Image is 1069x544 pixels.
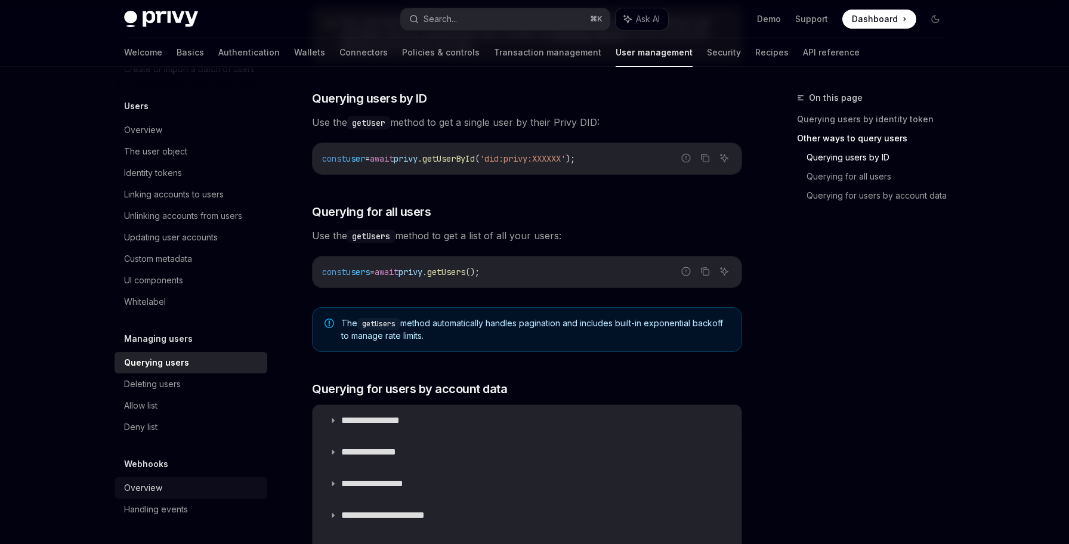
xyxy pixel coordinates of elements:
[115,270,267,291] a: UI components
[678,264,694,279] button: Report incorrect code
[115,141,267,162] a: The user object
[115,205,267,227] a: Unlinking accounts from users
[424,12,457,26] div: Search...
[370,267,375,277] span: =
[124,187,224,202] div: Linking accounts to users
[347,230,395,243] code: getUsers
[322,153,346,164] span: const
[427,267,465,277] span: getUsers
[124,356,189,370] div: Querying users
[312,381,507,397] span: Querying for users by account data
[678,150,694,166] button: Report incorrect code
[124,123,162,137] div: Overview
[124,99,149,113] h5: Users
[346,153,365,164] span: user
[115,477,267,499] a: Overview
[124,398,157,413] div: Allow list
[809,91,863,105] span: On this page
[480,153,566,164] span: 'did:privy:XXXXXX'
[755,38,789,67] a: Recipes
[401,8,610,30] button: Search...⌘K
[465,267,480,277] span: ();
[616,38,693,67] a: User management
[312,227,742,244] span: Use the method to get a list of all your users:
[926,10,945,29] button: Toggle dark mode
[115,291,267,313] a: Whitelabel
[346,267,370,277] span: users
[115,184,267,205] a: Linking accounts to users
[115,395,267,416] a: Allow list
[422,153,475,164] span: getUserById
[124,252,192,266] div: Custom metadata
[325,319,334,328] svg: Note
[365,153,370,164] span: =
[341,317,730,342] span: The method automatically handles pagination and includes built-in exponential backoff to manage r...
[697,264,713,279] button: Copy the contents from the code block
[422,267,427,277] span: .
[807,167,954,186] a: Querying for all users
[312,203,431,220] span: Querying for all users
[124,209,242,223] div: Unlinking accounts from users
[115,499,267,520] a: Handling events
[124,166,182,180] div: Identity tokens
[590,14,603,24] span: ⌘ K
[357,318,400,330] code: getUsers
[177,38,204,67] a: Basics
[124,38,162,67] a: Welcome
[124,332,193,346] h5: Managing users
[115,119,267,141] a: Overview
[797,129,954,148] a: Other ways to query users
[418,153,422,164] span: .
[616,8,668,30] button: Ask AI
[398,267,422,277] span: privy
[566,153,575,164] span: );
[797,110,954,129] a: Querying users by identity token
[115,373,267,395] a: Deleting users
[124,420,157,434] div: Deny list
[115,162,267,184] a: Identity tokens
[124,481,162,495] div: Overview
[124,502,188,517] div: Handling events
[218,38,280,67] a: Authentication
[322,267,346,277] span: const
[115,416,267,438] a: Deny list
[716,150,732,166] button: Ask AI
[402,38,480,67] a: Policies & controls
[115,227,267,248] a: Updating user accounts
[807,186,954,205] a: Querying for users by account data
[115,352,267,373] a: Querying users
[757,13,781,25] a: Demo
[370,153,394,164] span: await
[312,90,427,107] span: Querying users by ID
[852,13,898,25] span: Dashboard
[347,116,390,129] code: getUser
[124,457,168,471] h5: Webhooks
[124,230,218,245] div: Updating user accounts
[375,267,398,277] span: await
[124,295,166,309] div: Whitelabel
[803,38,860,67] a: API reference
[339,38,388,67] a: Connectors
[124,273,183,288] div: UI components
[124,144,187,159] div: The user object
[312,114,742,131] span: Use the method to get a single user by their Privy DID:
[716,264,732,279] button: Ask AI
[115,248,267,270] a: Custom metadata
[636,13,660,25] span: Ask AI
[124,11,198,27] img: dark logo
[795,13,828,25] a: Support
[294,38,325,67] a: Wallets
[475,153,480,164] span: (
[697,150,713,166] button: Copy the contents from the code block
[842,10,916,29] a: Dashboard
[494,38,601,67] a: Transaction management
[394,153,418,164] span: privy
[707,38,741,67] a: Security
[124,377,181,391] div: Deleting users
[807,148,954,167] a: Querying users by ID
